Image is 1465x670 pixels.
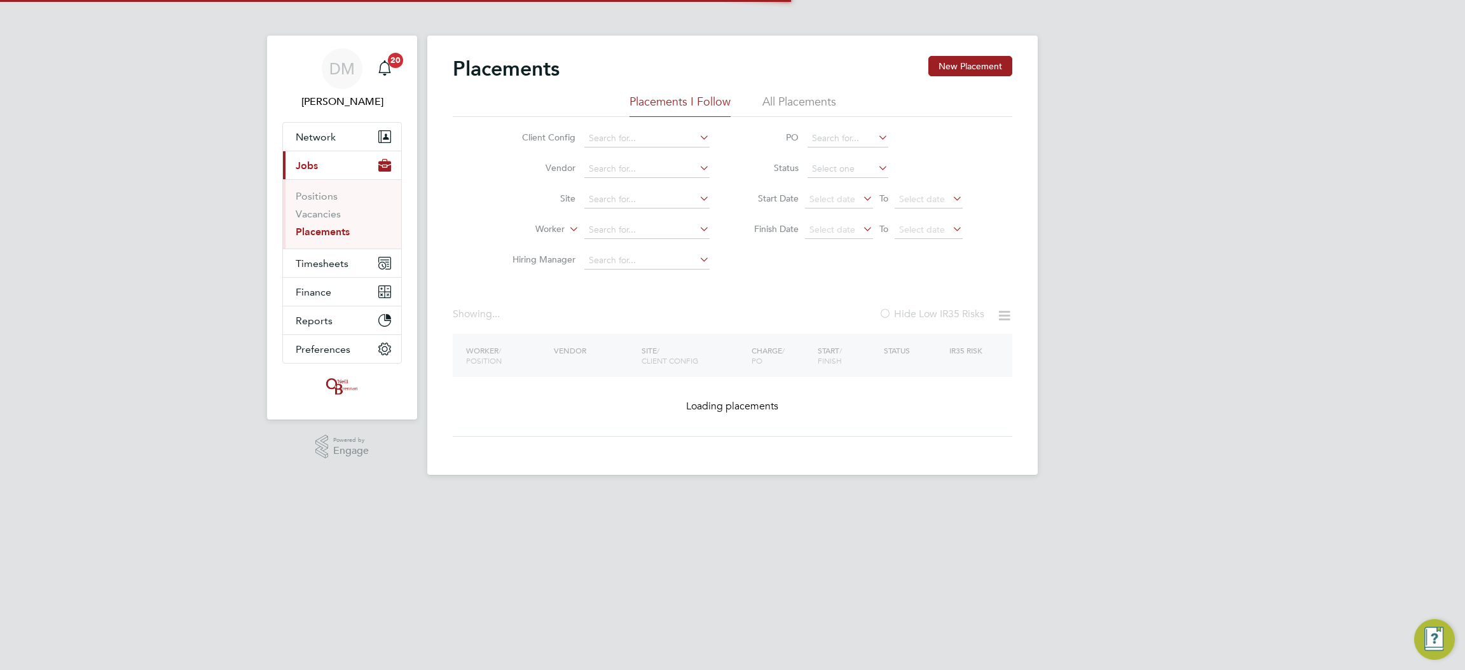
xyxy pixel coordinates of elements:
[453,308,502,321] div: Showing
[267,36,417,420] nav: Main navigation
[502,162,575,174] label: Vendor
[741,132,799,143] label: PO
[928,56,1012,76] button: New Placement
[492,223,565,236] label: Worker
[876,221,892,237] span: To
[283,306,401,334] button: Reports
[333,435,369,446] span: Powered by
[333,446,369,456] span: Engage
[296,190,338,202] a: Positions
[762,94,836,117] li: All Placements
[283,123,401,151] button: Network
[296,131,336,143] span: Network
[876,190,892,207] span: To
[629,94,731,117] li: Placements I Follow
[879,308,984,320] label: Hide Low IR35 Risks
[329,60,355,77] span: DM
[741,162,799,174] label: Status
[372,48,397,89] a: 20
[502,254,575,265] label: Hiring Manager
[296,208,341,220] a: Vacancies
[296,226,350,238] a: Placements
[584,221,710,239] input: Search for...
[296,315,333,327] span: Reports
[296,257,348,270] span: Timesheets
[584,252,710,270] input: Search for...
[1414,619,1455,660] button: Engage Resource Center
[388,53,403,68] span: 20
[453,56,560,81] h2: Placements
[296,343,350,355] span: Preferences
[741,193,799,204] label: Start Date
[809,224,855,235] span: Select date
[283,179,401,249] div: Jobs
[899,193,945,205] span: Select date
[283,249,401,277] button: Timesheets
[283,278,401,306] button: Finance
[324,376,361,397] img: oneillandbrennan-logo-retina.png
[283,151,401,179] button: Jobs
[296,286,331,298] span: Finance
[899,224,945,235] span: Select date
[741,223,799,235] label: Finish Date
[282,376,402,397] a: Go to home page
[282,94,402,109] span: Danielle Murphy
[315,435,369,459] a: Powered byEngage
[584,130,710,147] input: Search for...
[296,160,318,172] span: Jobs
[282,48,402,109] a: DM[PERSON_NAME]
[808,160,888,178] input: Select one
[502,193,575,204] label: Site
[492,308,500,320] span: ...
[502,132,575,143] label: Client Config
[283,335,401,363] button: Preferences
[584,191,710,209] input: Search for...
[809,193,855,205] span: Select date
[584,160,710,178] input: Search for...
[808,130,888,147] input: Search for...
